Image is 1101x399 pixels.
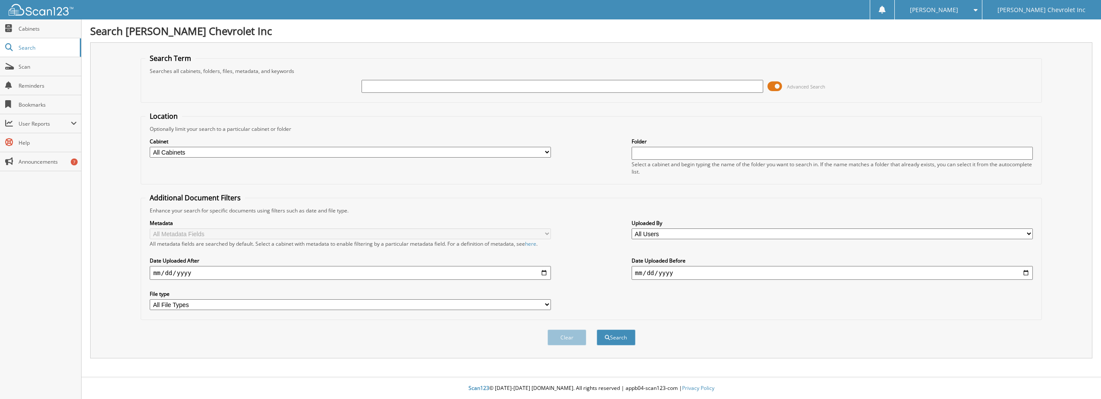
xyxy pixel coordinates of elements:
[597,329,635,345] button: Search
[150,266,551,280] input: start
[632,266,1033,280] input: end
[547,329,586,345] button: Clear
[469,384,489,392] span: Scan123
[145,193,245,203] legend: Additional Document Filters
[145,111,182,121] legend: Location
[150,219,551,227] label: Metadata
[19,25,77,32] span: Cabinets
[632,138,1033,145] label: Folder
[19,139,77,146] span: Help
[997,7,1085,13] span: [PERSON_NAME] Chevrolet Inc
[90,24,1092,38] h1: Search [PERSON_NAME] Chevrolet Inc
[19,158,77,165] span: Announcements
[9,4,73,16] img: scan123-logo-white.svg
[150,257,551,264] label: Date Uploaded After
[525,240,536,247] a: here
[71,158,78,165] div: 7
[632,257,1033,264] label: Date Uploaded Before
[82,378,1101,399] div: © [DATE]-[DATE] [DOMAIN_NAME]. All rights reserved | appb04-scan123-com |
[150,138,551,145] label: Cabinet
[632,161,1033,175] div: Select a cabinet and begin typing the name of the folder you want to search in. If the name match...
[145,67,1037,75] div: Searches all cabinets, folders, files, metadata, and keywords
[145,207,1037,214] div: Enhance your search for specific documents using filters such as date and file type.
[910,7,958,13] span: [PERSON_NAME]
[632,219,1033,227] label: Uploaded By
[19,82,77,89] span: Reminders
[150,290,551,298] label: File type
[145,54,195,63] legend: Search Term
[19,44,75,51] span: Search
[787,83,825,90] span: Advanced Search
[19,120,71,127] span: User Reports
[682,384,714,392] a: Privacy Policy
[145,125,1037,133] div: Optionally limit your search to a particular cabinet or folder
[150,240,551,247] div: All metadata fields are searched by default. Select a cabinet with metadata to enable filtering b...
[19,101,77,108] span: Bookmarks
[19,63,77,70] span: Scan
